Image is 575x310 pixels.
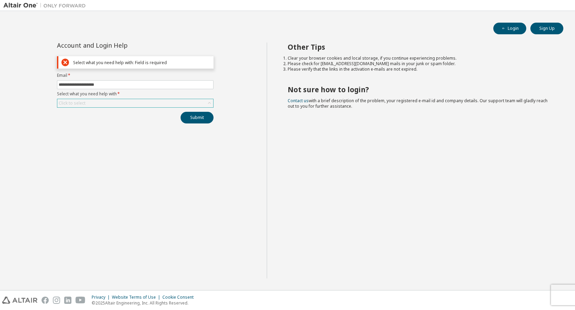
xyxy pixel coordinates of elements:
[288,67,551,72] li: Please verify that the links in the activation e-mails are not expired.
[53,297,60,304] img: instagram.svg
[73,60,210,65] div: Select what you need help with: Field is required
[57,91,214,97] label: Select what you need help with
[92,300,198,306] p: © 2025 Altair Engineering, Inc. All Rights Reserved.
[493,23,526,34] button: Login
[2,297,37,304] img: altair_logo.svg
[112,295,162,300] div: Website Terms of Use
[57,99,213,107] div: Click to select
[288,98,309,104] a: Contact us
[288,98,548,109] span: with a brief description of the problem, your registered e-mail id and company details. Our suppo...
[57,43,182,48] div: Account and Login Help
[288,43,551,51] h2: Other Tips
[288,61,551,67] li: Please check for [EMAIL_ADDRESS][DOMAIN_NAME] mails in your junk or spam folder.
[3,2,89,9] img: Altair One
[42,297,49,304] img: facebook.svg
[162,295,198,300] div: Cookie Consent
[288,85,551,94] h2: Not sure how to login?
[288,56,551,61] li: Clear your browser cookies and local storage, if you continue experiencing problems.
[76,297,85,304] img: youtube.svg
[57,73,214,78] label: Email
[181,112,214,123] button: Submit
[59,100,85,106] div: Click to select
[92,295,112,300] div: Privacy
[530,23,563,34] button: Sign Up
[64,297,71,304] img: linkedin.svg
